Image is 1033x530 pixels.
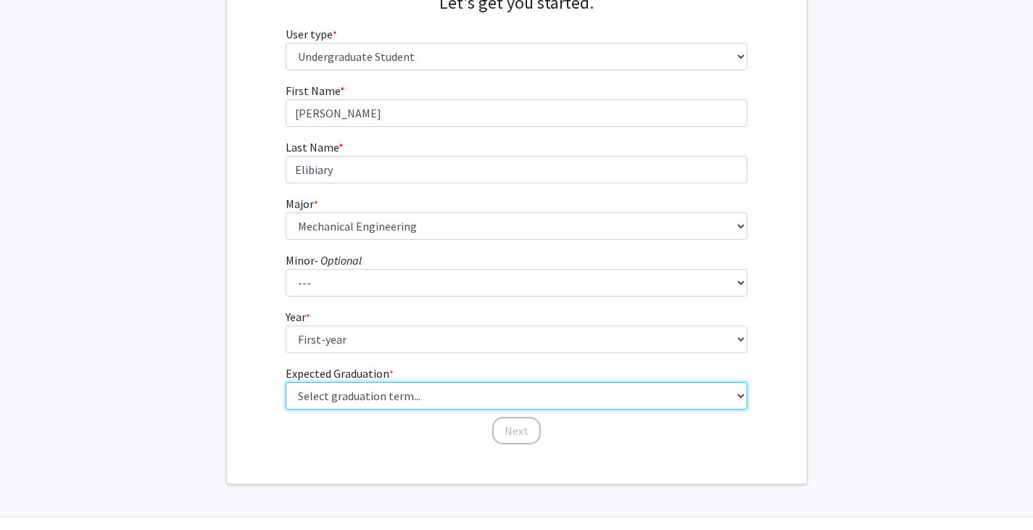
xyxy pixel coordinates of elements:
[286,195,318,212] label: Major
[492,417,541,444] button: Next
[286,308,310,326] label: Year
[315,253,362,268] i: - Optional
[286,140,339,154] span: Last Name
[286,365,394,382] label: Expected Graduation
[286,25,337,43] label: User type
[286,83,340,98] span: First Name
[11,465,62,519] iframe: Chat
[286,252,362,269] label: Minor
